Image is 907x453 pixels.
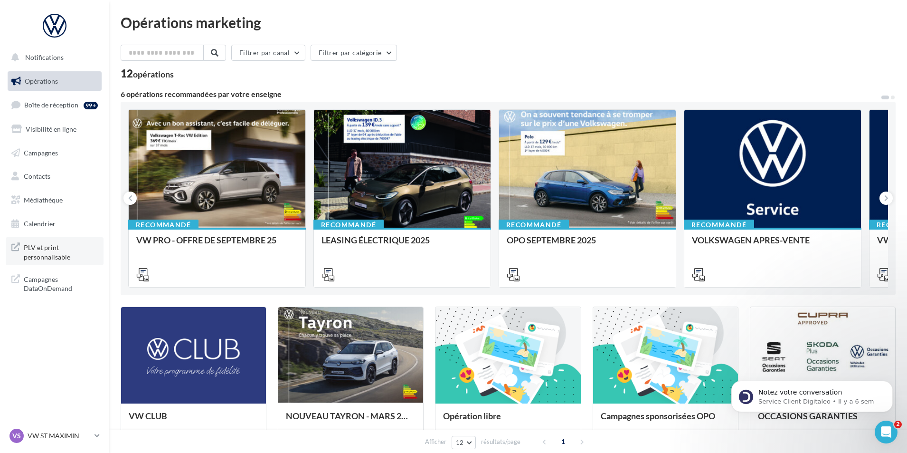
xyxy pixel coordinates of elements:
div: VW CLUB [129,411,258,430]
div: VW PRO - OFFRE DE SEPTEMBRE 25 [136,235,298,254]
span: Notifications [25,53,64,61]
span: Calendrier [24,220,56,228]
div: 12 [121,68,174,79]
button: 12 [452,436,476,449]
a: Médiathèque [6,190,104,210]
a: Campagnes [6,143,104,163]
div: NOUVEAU TAYRON - MARS 2025 [286,411,416,430]
span: résultats/page [481,437,520,446]
div: LEASING ÉLECTRIQUE 2025 [321,235,483,254]
button: Filtrer par canal [231,45,305,61]
span: Boîte de réception [24,101,78,109]
span: Afficher [425,437,446,446]
span: 1 [556,434,571,449]
div: OPO SEPTEMBRE 2025 [507,235,668,254]
a: Calendrier [6,214,104,234]
div: Recommandé [499,220,569,230]
div: Opérations marketing [121,15,896,29]
div: Opération libre [443,411,573,430]
span: Campagnes DataOnDemand [24,273,98,293]
a: Opérations [6,71,104,91]
iframe: Intercom live chat [875,421,898,443]
span: PLV et print personnalisable [24,241,98,261]
a: Contacts [6,166,104,186]
span: Médiathèque [24,196,63,204]
a: PLV et print personnalisable [6,237,104,265]
span: VS [12,431,21,441]
span: 2 [894,421,902,428]
a: VS VW ST MAXIMIN [8,427,102,445]
div: Recommandé [684,220,754,230]
a: Visibilité en ligne [6,119,104,139]
div: 6 opérations recommandées par votre enseigne [121,90,880,98]
div: Campagnes sponsorisées OPO [601,411,730,430]
div: 99+ [84,102,98,109]
button: Filtrer par catégorie [311,45,397,61]
a: Campagnes DataOnDemand [6,269,104,297]
button: Notifications [6,48,100,67]
span: Visibilité en ligne [26,125,76,133]
iframe: Intercom notifications message [717,361,907,427]
p: VW ST MAXIMIN [28,431,91,441]
a: Boîte de réception99+ [6,95,104,115]
div: Recommandé [313,220,384,230]
span: Contacts [24,172,50,180]
div: Recommandé [128,220,198,230]
span: 12 [456,439,464,446]
span: Campagnes [24,148,58,156]
span: Opérations [25,77,58,85]
div: VOLKSWAGEN APRES-VENTE [692,235,853,254]
div: opérations [133,70,174,78]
